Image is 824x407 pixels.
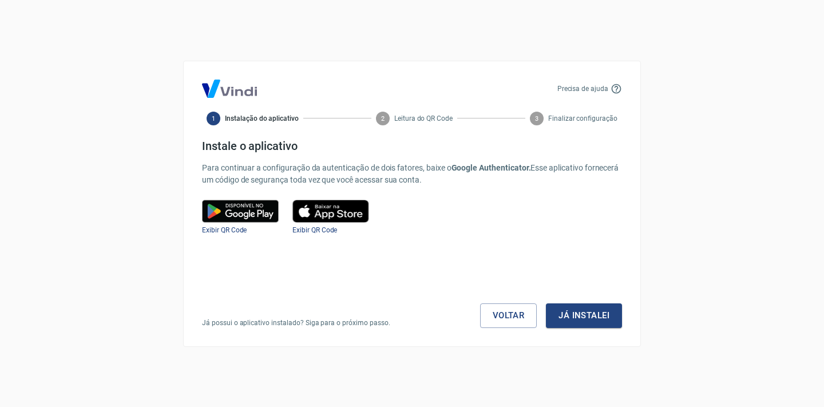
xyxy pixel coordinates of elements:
a: Exibir QR Code [202,226,247,234]
b: Google Authenticator. [451,163,531,172]
p: Precisa de ajuda [557,84,608,94]
text: 3 [535,114,538,122]
a: Voltar [480,303,537,327]
span: Finalizar configuração [548,113,617,124]
text: 2 [381,114,385,122]
h4: Instale o aplicativo [202,139,622,153]
img: google play [202,200,279,223]
img: Logo Vind [202,80,257,98]
a: Exibir QR Code [292,226,337,234]
p: Para continuar a configuração da autenticação de dois fatores, baixe o Esse aplicativo fornecerá ... [202,162,622,186]
text: 1 [212,114,215,122]
span: Instalação do aplicativo [225,113,299,124]
span: Leitura do QR Code [394,113,453,124]
button: Já instalei [546,303,622,327]
img: play [292,200,369,223]
p: Já possui o aplicativo instalado? Siga para o próximo passo. [202,318,390,328]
